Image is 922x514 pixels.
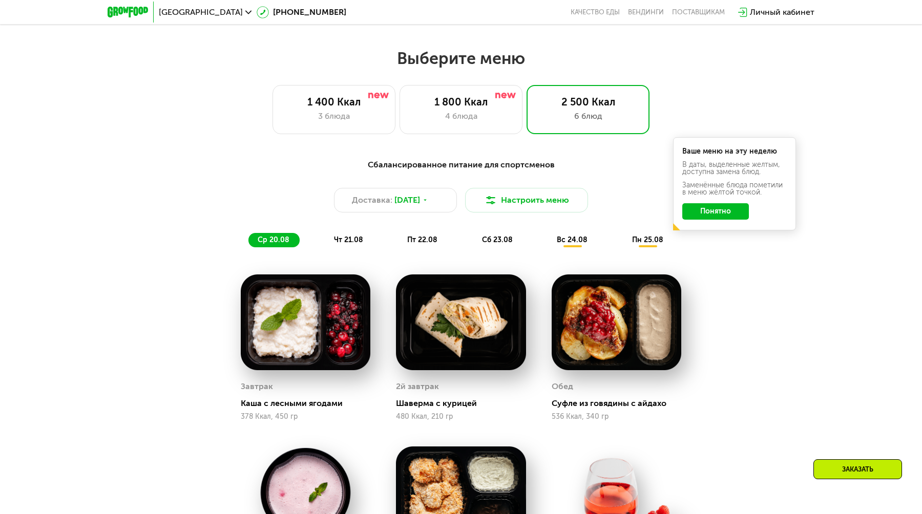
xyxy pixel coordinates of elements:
div: 480 Ккал, 210 гр [396,413,526,421]
div: 4 блюда [410,110,512,122]
div: Обед [552,379,573,394]
span: [DATE] [394,194,420,206]
div: В даты, выделенные желтым, доступна замена блюд. [682,161,787,176]
span: пн 25.08 [632,235,663,244]
span: вс 24.08 [557,235,588,244]
a: [PHONE_NUMBER] [257,6,346,18]
div: поставщикам [672,8,725,16]
div: Завтрак [241,379,273,394]
div: Сбалансированное питание для спортсменов [158,159,764,172]
div: 2 500 Ккал [537,96,639,108]
div: 3 блюда [283,110,385,122]
div: 2й завтрак [396,379,439,394]
span: [GEOGRAPHIC_DATA] [159,8,243,16]
span: ср 20.08 [258,235,289,244]
span: сб 23.08 [482,235,513,244]
h2: Выберите меню [33,48,889,69]
div: Суфле из говядины с айдахо [552,398,689,409]
div: 378 Ккал, 450 гр [241,413,370,421]
span: Доставка: [352,194,392,206]
div: 6 блюд [537,110,639,122]
a: Вендинги [628,8,664,16]
a: Качество еды [571,8,620,16]
button: Настроить меню [465,188,588,212]
div: 1 800 Ккал [410,96,512,108]
div: Заказать [813,459,902,479]
div: Шаверма с курицей [396,398,534,409]
span: пт 22.08 [407,235,437,244]
div: 536 Ккал, 340 гр [552,413,681,421]
div: Каша с лесными ягодами [241,398,379,409]
span: чт 21.08 [334,235,363,244]
div: Личный кабинет [750,6,814,18]
div: 1 400 Ккал [283,96,385,108]
div: Ваше меню на эту неделю [682,148,787,155]
div: Заменённые блюда пометили в меню жёлтой точкой. [682,182,787,196]
button: Понятно [682,203,749,220]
